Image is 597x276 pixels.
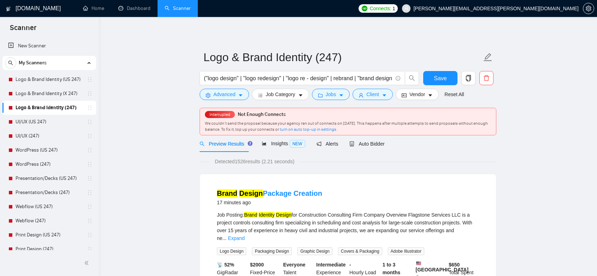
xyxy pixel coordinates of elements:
span: holder [87,176,93,181]
a: Logo & Brand Identity (247) [16,101,83,115]
span: Covers & Packaging [338,247,382,255]
span: setting [206,93,211,98]
div: Job Posting: for Construction Consulting Firm Company Overview Flagstone Services LLC is a projec... [217,211,479,242]
span: double-left [84,259,91,266]
span: robot [349,141,354,146]
b: 📡 52% [217,262,234,268]
button: barsJob Categorycaret-down [252,89,309,100]
b: 1 to 3 months [383,262,401,275]
b: $ 650 [449,262,460,268]
iframe: Intercom live chat [573,252,590,269]
span: holder [87,77,93,82]
a: UI/UX (US 247) [16,115,83,129]
span: holder [87,119,93,125]
span: edit [483,53,492,62]
span: Interrupted [207,112,232,117]
a: Webflow (247) [16,214,83,228]
span: holder [87,190,93,195]
span: search [200,141,205,146]
a: Expand [228,235,244,241]
a: turn on auto top-up in settings. [280,127,337,132]
button: delete [479,71,493,85]
span: bars [258,93,263,98]
span: caret-down [298,93,303,98]
span: holder [87,246,93,252]
span: user [404,6,409,11]
a: Logo & Brand Identity (US 247) [16,72,83,87]
span: holder [87,91,93,96]
a: setting [583,6,594,11]
mark: Brand [217,189,237,197]
mark: Design [239,189,263,197]
span: search [405,75,419,81]
span: holder [87,218,93,224]
b: $ 2000 [250,262,264,268]
span: Alerts [317,141,338,147]
span: area-chart [262,141,267,146]
button: settingAdvancedcaret-down [200,89,249,100]
span: info-circle [396,76,400,81]
b: [GEOGRAPHIC_DATA] [416,261,469,272]
button: Save [423,71,457,85]
span: Preview Results [200,141,250,147]
span: We couldn’t send the proposal because your agency ran out of connects on [DATE]. This happens aft... [205,121,488,132]
span: holder [87,204,93,210]
span: notification [317,141,321,146]
a: UI/UX (247) [16,129,83,143]
span: Save [434,74,447,83]
li: New Scanner [2,39,96,53]
a: New Scanner [8,39,90,53]
span: folder [318,93,323,98]
span: NEW [290,140,305,148]
span: idcard [402,93,407,98]
input: Scanner name... [203,48,482,66]
span: delete [480,75,493,81]
button: folderJobscaret-down [312,89,350,100]
b: - [349,262,351,268]
a: Logo & Brand Identity (X 247) [16,87,83,101]
button: setting [583,3,594,14]
span: Jobs [326,90,336,98]
span: search [5,60,16,65]
a: searchScanner [165,5,191,11]
span: Auto Bidder [349,141,384,147]
span: holder [87,147,93,153]
button: copy [461,71,475,85]
span: ... [223,235,227,241]
span: caret-down [238,93,243,98]
span: copy [462,75,475,81]
span: Logo Design [217,247,246,255]
span: caret-down [339,93,344,98]
span: Adobe Illustrator [388,247,424,255]
a: Brand DesignPackage Creation [217,189,322,197]
input: Search Freelance Jobs... [204,74,392,83]
span: Scanner [4,23,42,37]
mark: Brand [244,212,257,218]
img: 🇺🇸 [416,261,421,266]
mark: Design [276,212,291,218]
button: search [5,57,16,69]
span: holder [87,105,93,111]
span: Graphic Design [297,247,332,255]
a: WordPress (US 247) [16,143,83,157]
span: Vendor [409,90,425,98]
span: Insights [262,141,305,146]
button: search [405,71,419,85]
span: caret-down [382,93,387,98]
span: Detected 1526 results (2.21 seconds) [210,158,299,165]
a: Presentation/Decks (US 247) [16,171,83,186]
button: userClientcaret-down [353,89,393,100]
span: My Scanners [19,56,47,70]
mark: Identity [259,212,274,218]
span: caret-down [428,93,433,98]
div: Tooltip anchor [247,140,253,147]
span: holder [87,232,93,238]
a: Webflow (US 247) [16,200,83,214]
span: Packaging Design [252,247,292,255]
span: Connects: [370,5,391,12]
span: Advanced [213,90,235,98]
span: Job Category [266,90,295,98]
span: 1 [392,5,395,12]
a: WordPress (247) [16,157,83,171]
